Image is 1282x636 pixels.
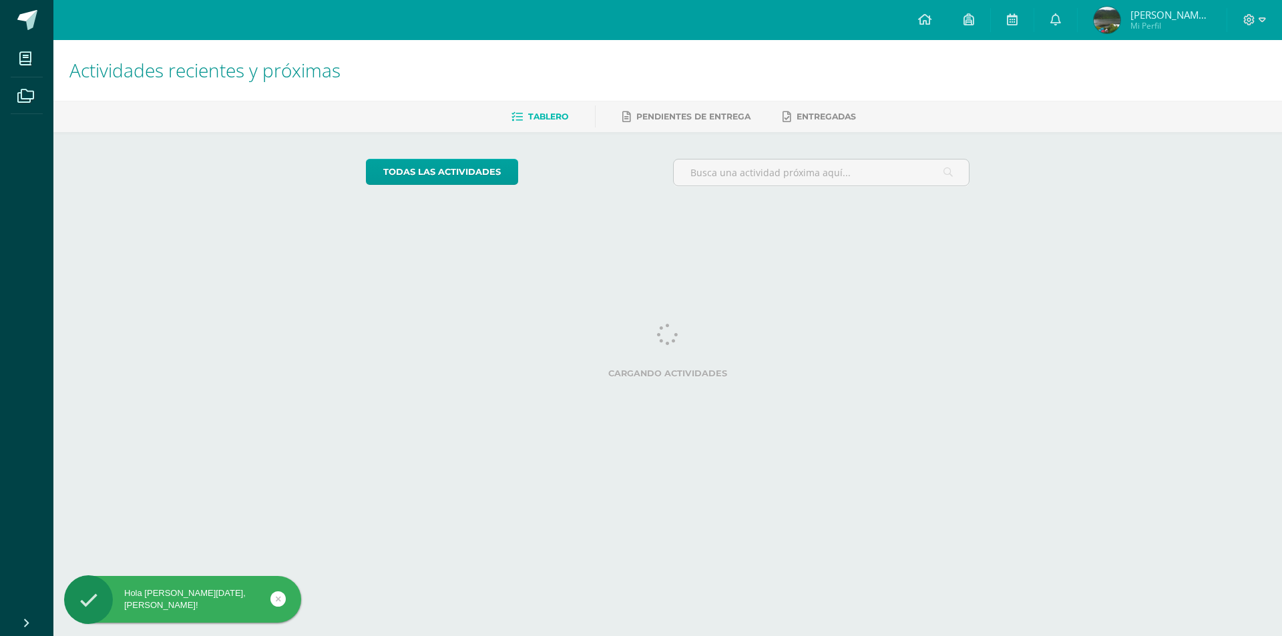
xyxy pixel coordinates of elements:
[636,111,751,121] span: Pendientes de entrega
[64,587,301,611] div: Hola [PERSON_NAME][DATE], [PERSON_NAME]!
[528,111,568,121] span: Tablero
[797,111,856,121] span: Entregadas
[511,106,568,127] a: Tablero
[1094,7,1120,33] img: 710e41658fe762c1d087e8163ac3f805.png
[69,57,341,83] span: Actividades recientes y próximas
[366,159,518,185] a: todas las Actividades
[622,106,751,127] a: Pendientes de entrega
[366,368,970,378] label: Cargando actividades
[783,106,856,127] a: Entregadas
[1130,8,1211,21] span: [PERSON_NAME][DATE]
[1130,20,1211,31] span: Mi Perfil
[674,160,970,186] input: Busca una actividad próxima aquí...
